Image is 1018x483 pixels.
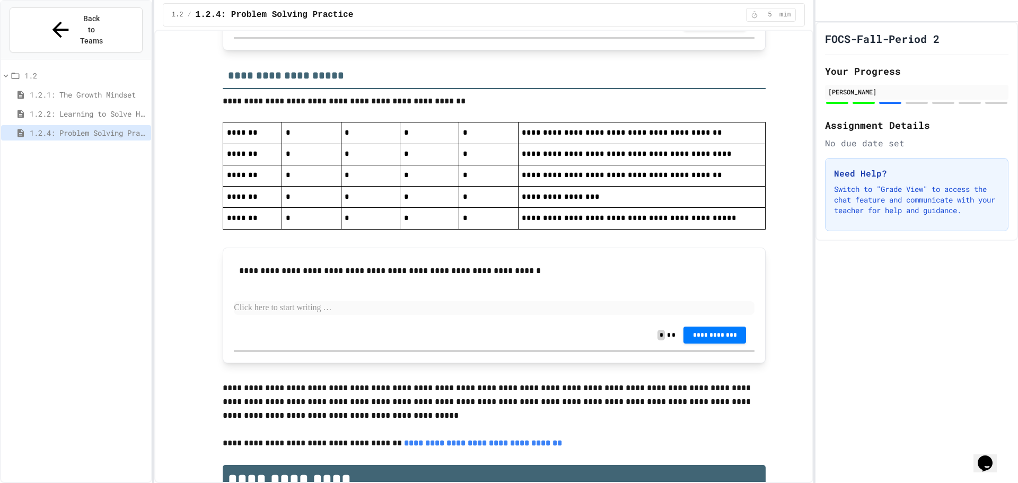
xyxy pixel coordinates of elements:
div: No due date set [825,137,1008,150]
span: min [779,11,791,19]
h2: Assignment Details [825,118,1008,133]
span: 1.2.4: Problem Solving Practice [30,127,147,138]
span: 1.2.2: Learning to Solve Hard Problems [30,108,147,119]
iframe: chat widget [973,441,1007,472]
span: / [187,11,191,19]
span: 1.2.4: Problem Solving Practice [196,8,354,21]
p: Switch to "Grade View" to access the chat feature and communicate with your teacher for help and ... [834,184,999,216]
span: Back to Teams [79,13,104,47]
h1: FOCS-Fall-Period 2 [825,31,940,46]
h3: Need Help? [834,167,999,180]
button: Back to Teams [10,7,143,52]
h2: Your Progress [825,64,1008,78]
span: 1.2 [172,11,183,19]
span: 1.2 [24,70,147,81]
span: 5 [761,11,778,19]
span: 1.2.1: The Growth Mindset [30,89,147,100]
div: [PERSON_NAME] [828,87,1005,96]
